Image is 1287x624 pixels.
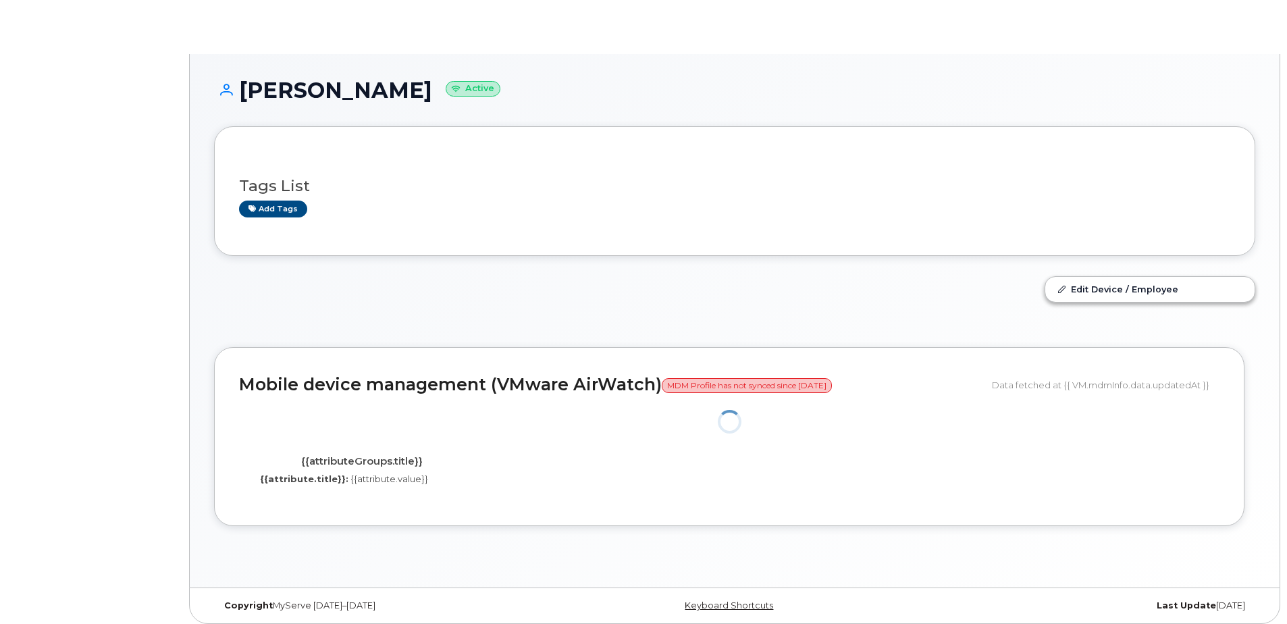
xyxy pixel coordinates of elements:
[685,600,773,610] a: Keyboard Shortcuts
[214,78,1255,102] h1: [PERSON_NAME]
[1157,600,1216,610] strong: Last Update
[214,600,561,611] div: MyServe [DATE]–[DATE]
[239,178,1230,194] h3: Tags List
[350,473,428,484] span: {{attribute.value}}
[239,375,982,394] h2: Mobile device management (VMware AirWatch)
[1045,277,1255,301] a: Edit Device / Employee
[239,201,307,217] a: Add tags
[260,473,348,486] label: {{attribute.title}}:
[249,456,474,467] h4: {{attributeGroups.title}}
[662,378,832,393] span: MDM Profile has not synced since [DATE]
[224,600,273,610] strong: Copyright
[446,81,500,97] small: Active
[908,600,1255,611] div: [DATE]
[992,372,1219,398] div: Data fetched at {{ VM.mdmInfo.data.updatedAt }}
